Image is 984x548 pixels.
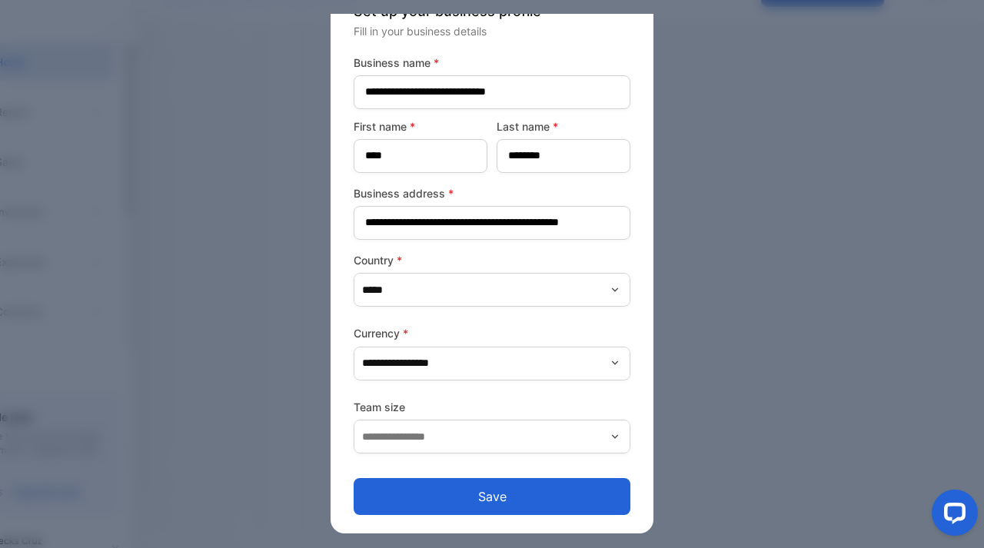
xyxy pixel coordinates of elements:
[354,185,630,201] label: Business address
[354,118,487,135] label: First name
[354,325,630,341] label: Currency
[354,478,630,515] button: Save
[354,252,630,268] label: Country
[354,55,630,71] label: Business name
[354,23,630,39] p: Fill in your business details
[354,399,630,415] label: Team size
[497,118,630,135] label: Last name
[919,483,984,548] iframe: LiveChat chat widget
